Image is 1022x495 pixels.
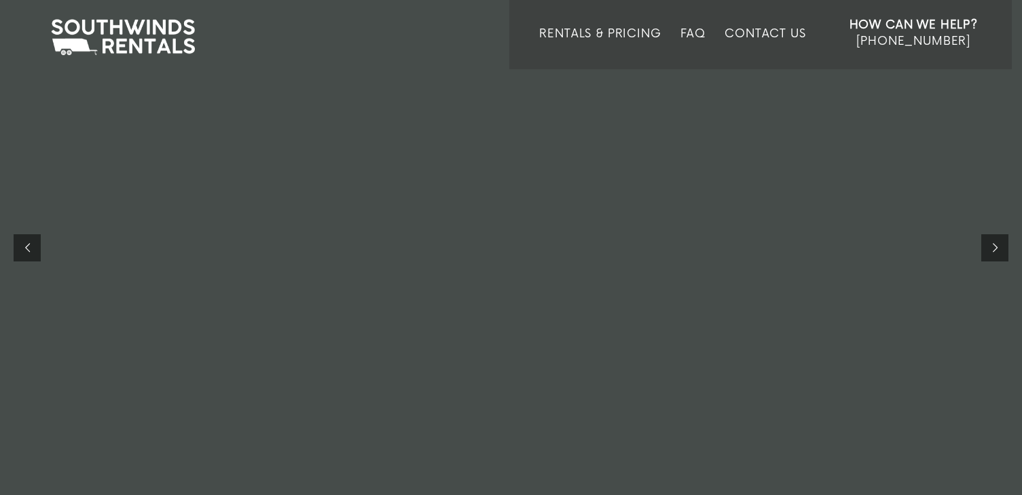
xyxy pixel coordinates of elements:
a: FAQ [680,27,706,69]
img: Southwinds Rentals Logo [44,16,202,58]
span: [PHONE_NUMBER] [856,35,970,48]
a: How Can We Help? [PHONE_NUMBER] [850,17,978,59]
strong: How Can We Help? [850,18,978,32]
a: Contact Us [725,27,805,69]
a: Rentals & Pricing [539,27,661,69]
